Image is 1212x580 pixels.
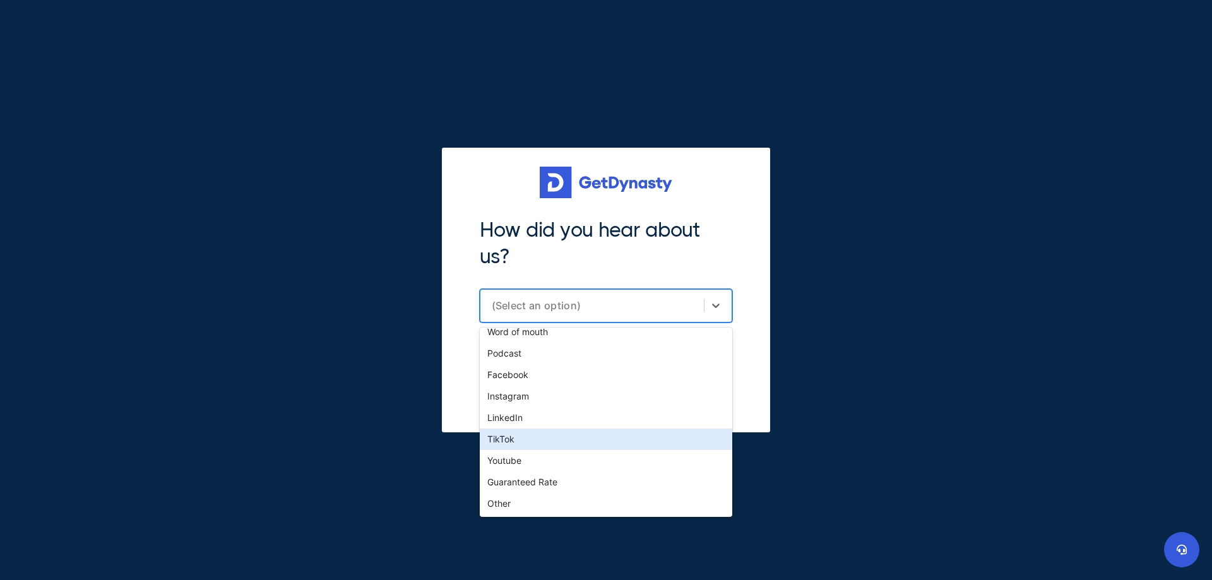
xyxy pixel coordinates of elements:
[480,321,732,343] div: Word of mouth
[492,299,698,312] div: (Select an option)
[480,386,732,407] div: Instagram
[480,429,732,450] div: TikTok
[480,343,732,364] div: Podcast
[480,450,732,471] div: Youtube
[480,364,732,386] div: Facebook
[480,493,732,514] div: Other
[480,217,732,269] div: How did you hear about us?
[540,167,672,198] img: Get started for free with Dynasty Trust Company
[480,471,732,493] div: Guaranteed Rate
[480,407,732,429] div: LinkedIn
